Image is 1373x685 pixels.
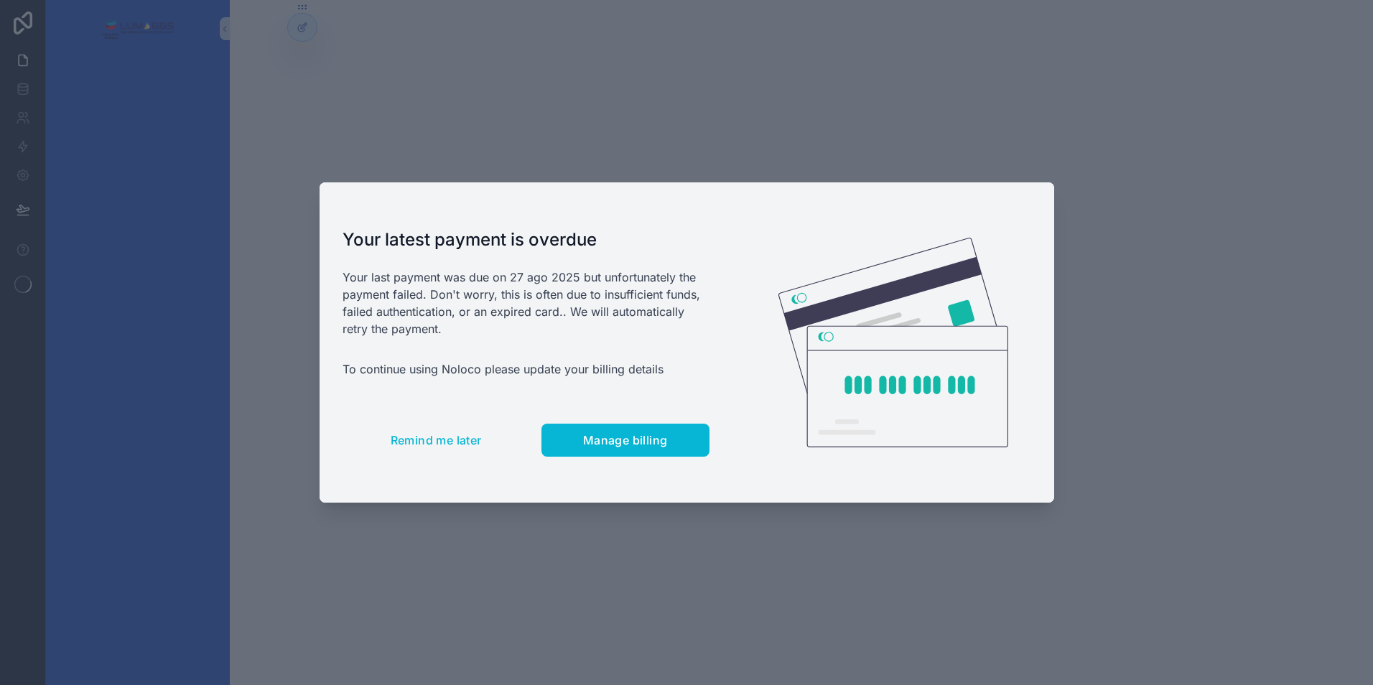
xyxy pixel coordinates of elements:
span: Remind me later [391,433,482,447]
button: Remind me later [343,424,530,457]
button: Manage billing [541,424,709,457]
img: Credit card illustration [778,238,1008,447]
span: Manage billing [583,433,668,447]
h1: Your latest payment is overdue [343,228,709,251]
p: To continue using Noloco please update your billing details [343,360,709,378]
p: Your last payment was due on 27 ago 2025 but unfortunately the payment failed. Don't worry, this ... [343,269,709,337]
